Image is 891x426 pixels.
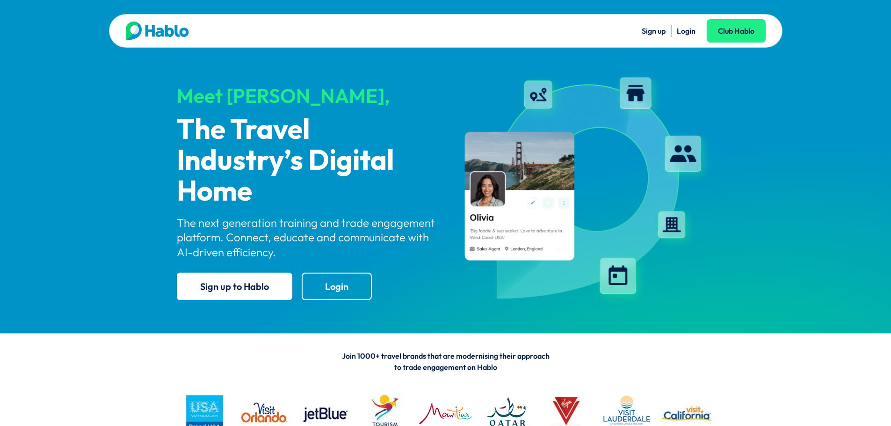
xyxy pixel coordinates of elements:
[177,273,292,300] a: Sign up to Hablo
[126,22,189,40] img: Hablo logo main 2
[454,70,715,308] img: hablo-profile-image
[177,216,438,260] p: The next generation training and trade engagement platform. Connect, educate and communicate with...
[302,273,372,300] a: Login
[677,26,695,36] a: Login
[642,26,666,36] a: Sign up
[707,19,766,43] a: Club Hablo
[342,351,550,372] span: Join 1000+ travel brands that are modernising their approach to trade engagement on Hablo
[177,115,438,208] p: The Travel Industry’s Digital Home
[177,85,438,107] div: Meet [PERSON_NAME],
